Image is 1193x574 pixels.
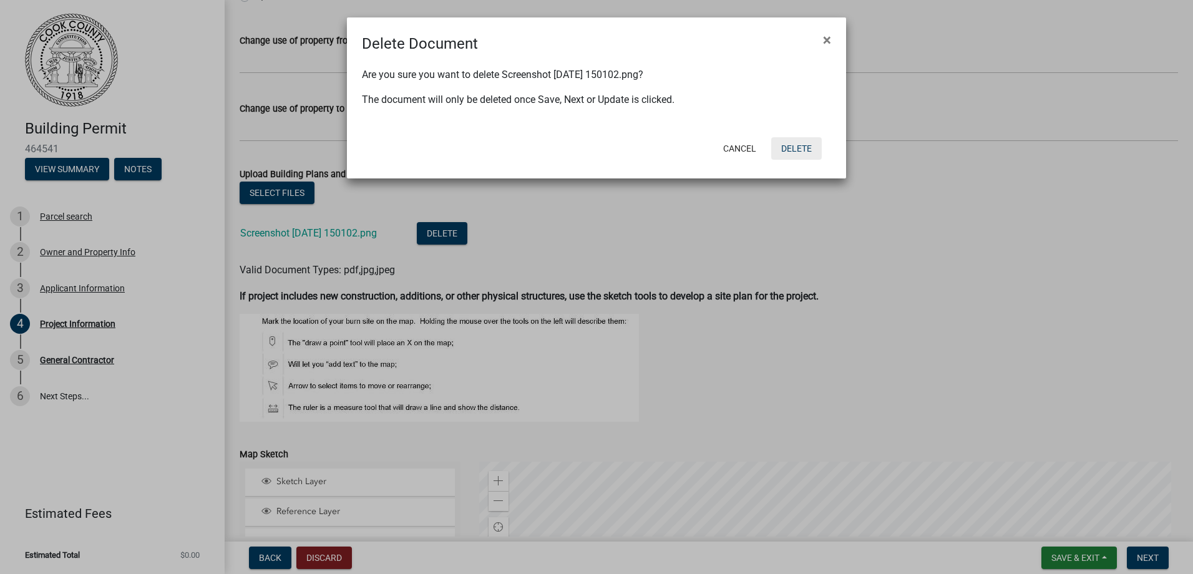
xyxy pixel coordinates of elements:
[362,32,478,55] h4: Delete Document
[362,92,831,107] p: The document will only be deleted once Save, Next or Update is clicked.
[813,22,841,57] button: Close
[823,31,831,49] span: ×
[771,137,822,160] button: Delete
[362,67,831,82] p: Are you sure you want to delete Screenshot [DATE] 150102.png?
[713,137,766,160] button: Cancel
